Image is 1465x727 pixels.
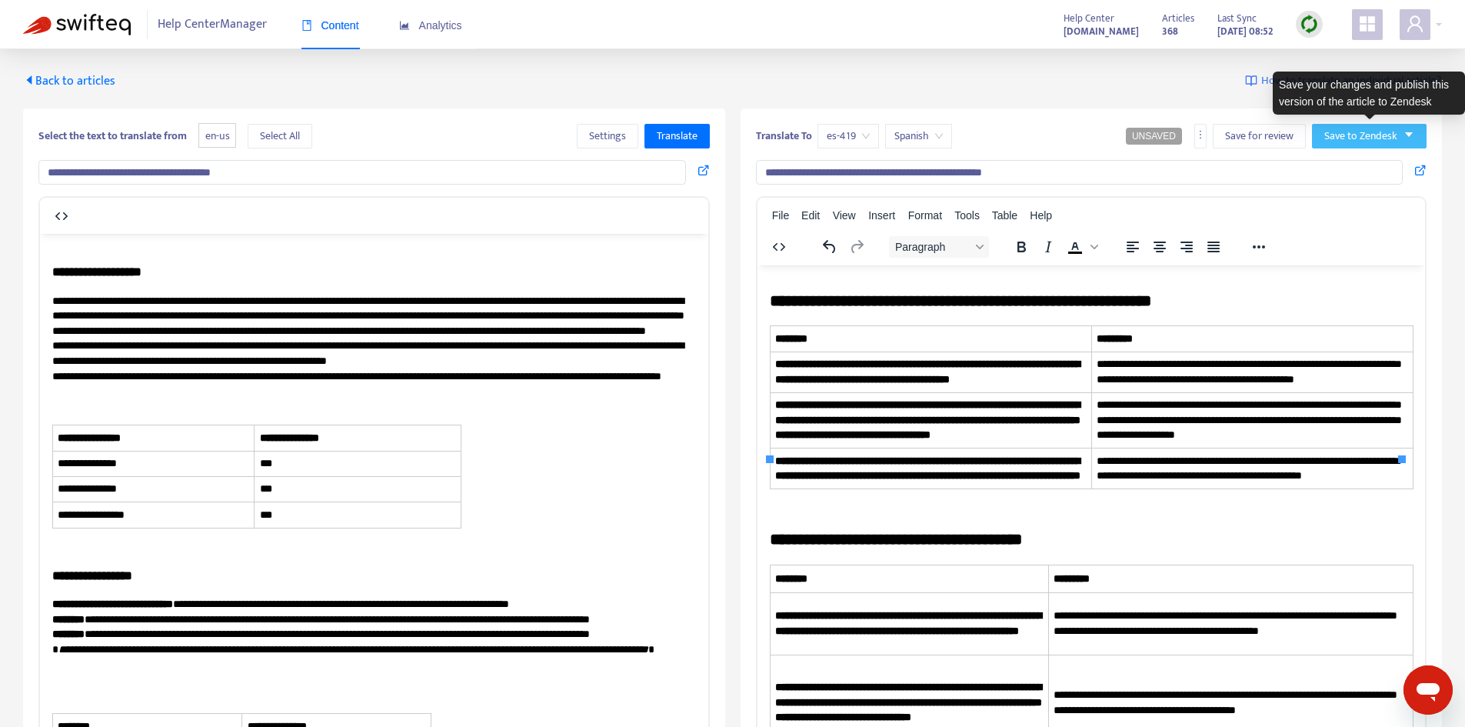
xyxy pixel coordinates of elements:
[1217,10,1257,27] span: Last Sync
[1147,236,1173,258] button: Align center
[1245,72,1442,90] a: How to translate an individual article?
[889,236,989,258] button: Block Paragraph
[1403,665,1453,715] iframe: Button to launch messaging window
[894,125,943,148] span: Spanish
[657,128,698,145] span: Translate
[1162,23,1178,40] strong: 368
[1162,10,1194,27] span: Articles
[1200,236,1227,258] button: Justify
[198,123,236,148] span: en-us
[158,10,267,39] span: Help Center Manager
[895,241,971,253] span: Paragraph
[1120,236,1146,258] button: Align left
[1194,124,1207,148] button: more
[1261,72,1442,90] span: How to translate an individual article?
[1064,22,1139,40] a: [DOMAIN_NAME]
[589,128,626,145] span: Settings
[1406,15,1424,33] span: user
[1217,23,1273,40] strong: [DATE] 08:52
[1195,129,1206,140] span: more
[1008,236,1034,258] button: Bold
[954,209,980,222] span: Tools
[260,128,300,145] span: Select All
[1132,131,1176,142] span: UNSAVED
[1358,15,1377,33] span: appstore
[301,20,312,31] span: book
[817,236,843,258] button: Undo
[399,19,462,32] span: Analytics
[908,209,942,222] span: Format
[1062,236,1100,258] div: Text color Black
[1064,23,1139,40] strong: [DOMAIN_NAME]
[644,124,710,148] button: Translate
[1225,128,1294,145] span: Save for review
[801,209,820,222] span: Edit
[772,209,790,222] span: File
[248,124,312,148] button: Select All
[1246,236,1272,258] button: Reveal or hide additional toolbar items
[868,209,895,222] span: Insert
[1245,75,1257,87] img: image-link
[577,124,638,148] button: Settings
[399,20,410,31] span: area-chart
[844,236,870,258] button: Redo
[833,209,856,222] span: View
[1312,124,1427,148] button: Save to Zendeskcaret-down
[1035,236,1061,258] button: Italic
[1403,129,1414,140] span: caret-down
[1324,128,1397,145] span: Save to Zendesk
[1030,209,1052,222] span: Help
[827,125,870,148] span: es-419
[1213,124,1306,148] button: Save for review
[756,127,812,145] b: Translate To
[1273,72,1465,115] div: Save your changes and publish this version of the article to Zendesk
[1300,15,1319,34] img: sync.dc5367851b00ba804db3.png
[23,14,131,35] img: Swifteq
[1064,10,1114,27] span: Help Center
[38,127,187,145] b: Select the text to translate from
[1174,236,1200,258] button: Align right
[301,19,359,32] span: Content
[23,74,35,86] span: caret-left
[23,71,115,92] span: Back to articles
[992,209,1017,222] span: Table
